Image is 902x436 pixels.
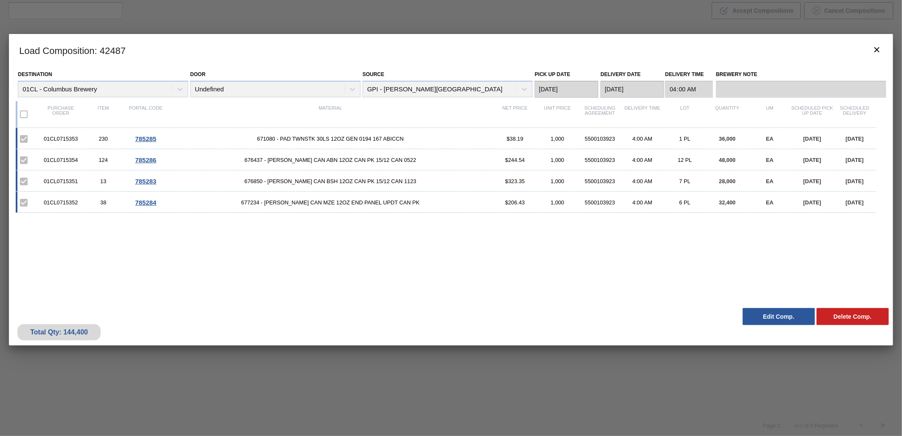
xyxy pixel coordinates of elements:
span: 32,400 [719,199,736,206]
span: [DATE] [846,136,864,142]
input: mm/dd/yyyy [535,81,598,98]
span: 36,000 [719,136,736,142]
div: 5500103923 [579,157,621,163]
div: Go to Order [124,178,167,185]
div: 124 [82,157,124,163]
span: EA [766,136,774,142]
div: 01CL0715352 [39,199,82,206]
div: 4:00 AM [621,136,664,142]
label: Pick up Date [535,71,570,77]
span: 48,000 [719,157,736,163]
div: 6 PL [664,199,706,206]
span: 671080 - PAD TWNSTK 30LS 12OZ GEN 0194 167 ABICCN [167,136,494,142]
div: 12 PL [664,157,706,163]
div: 1,000 [536,136,579,142]
span: 677234 - CARR CAN MZE 12OZ END PANEL UPDT CAN PK [167,199,494,206]
div: $206.43 [494,199,536,206]
span: 676850 - CARR CAN BSH 12OZ CAN PK 15/12 CAN 1123 [167,178,494,184]
div: 1,000 [536,199,579,206]
div: Lot [664,105,706,123]
div: 01CL0715354 [39,157,82,163]
div: 5500103923 [579,199,621,206]
div: 38 [82,199,124,206]
div: 7 PL [664,178,706,184]
span: [DATE] [846,157,864,163]
div: $323.35 [494,178,536,184]
span: 785283 [135,178,156,185]
div: 01CL0715351 [39,178,82,184]
span: EA [766,199,774,206]
div: 01CL0715353 [39,136,82,142]
span: [DATE] [803,178,821,184]
span: 676437 - CARR CAN ABN 12OZ CAN PK 15/12 CAN 0522 [167,157,494,163]
label: Source [363,71,384,77]
div: Scheduling Agreement [579,105,621,123]
span: [DATE] [846,178,864,184]
button: Delete Comp. [817,308,889,325]
div: Net Price [494,105,536,123]
label: Delivery Date [600,71,640,77]
div: Portal code [124,105,167,123]
label: Brewery Note [716,68,886,81]
button: Edit Comp. [743,308,815,325]
div: 5500103923 [579,136,621,142]
div: Go to Order [124,199,167,206]
div: Scheduled Pick up Date [791,105,834,123]
div: Go to Order [124,135,167,142]
div: Item [82,105,124,123]
div: Go to Order [124,156,167,164]
span: 28,000 [719,178,736,184]
div: 1,000 [536,157,579,163]
label: Delivery Time [665,68,713,81]
div: Total Qty: 144,400 [24,328,94,336]
div: 4:00 AM [621,199,664,206]
input: mm/dd/yyyy [600,81,664,98]
div: $244.54 [494,157,536,163]
span: [DATE] [803,157,821,163]
div: 1 PL [664,136,706,142]
div: 1,000 [536,178,579,184]
div: 230 [82,136,124,142]
div: 4:00 AM [621,178,664,184]
div: $38.19 [494,136,536,142]
div: Unit Price [536,105,579,123]
span: EA [766,178,774,184]
span: [DATE] [803,136,821,142]
div: 5500103923 [579,178,621,184]
div: Delivery Time [621,105,664,123]
span: 785286 [135,156,156,164]
span: [DATE] [846,199,864,206]
label: Door [190,71,206,77]
div: 4:00 AM [621,157,664,163]
label: Destination [18,71,52,77]
span: 785285 [135,135,156,142]
span: EA [766,157,774,163]
div: Quantity [706,105,749,123]
span: [DATE] [803,199,821,206]
span: 785284 [135,199,156,206]
div: UM [749,105,791,123]
div: Purchase order [39,105,82,123]
div: Material [167,105,494,123]
h3: Load Composition : 42487 [9,34,893,66]
div: Scheduled Delivery [834,105,876,123]
div: 13 [82,178,124,184]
